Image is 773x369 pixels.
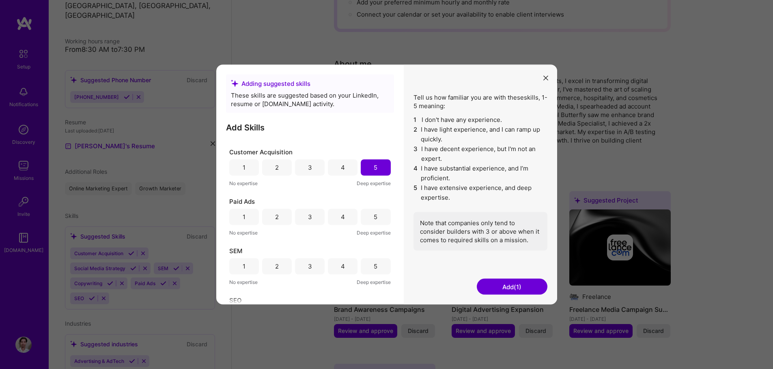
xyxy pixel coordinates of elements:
div: 4 [341,262,345,271]
span: Deep expertise [357,228,391,237]
div: 1 [243,262,245,271]
li: I don't have any experience. [413,115,547,124]
span: Customer Acquisition [229,147,293,156]
h3: Add Skills [226,122,394,132]
span: No expertise [229,228,258,237]
div: 1 [243,163,245,172]
span: 5 [413,183,418,202]
span: No expertise [229,277,258,286]
div: 2 [275,213,279,221]
li: I have light experience, and I can ramp up quickly. [413,124,547,144]
div: Adding suggested skills [231,79,389,87]
div: 1 [243,213,245,221]
div: 3 [308,262,312,271]
div: 5 [374,262,377,271]
div: Note that companies only tend to consider builders with 3 or above when it comes to required skil... [413,212,547,250]
div: 3 [308,163,312,172]
span: 2 [413,124,418,144]
div: 4 [341,213,345,221]
span: 4 [413,163,418,183]
div: 5 [374,163,377,172]
button: Add(1) [477,279,547,295]
span: Deep expertise [357,179,391,187]
span: 3 [413,144,418,163]
div: 4 [341,163,345,172]
span: 1 [413,115,418,124]
span: No expertise [229,179,258,187]
div: These skills are suggested based on your LinkedIn, resume or [DOMAIN_NAME] activity. [231,91,389,108]
li: I have decent experience, but I'm not an expert. [413,144,547,163]
span: SEM [229,246,242,255]
li: I have substantial experience, and I’m proficient. [413,163,547,183]
span: Paid Ads [229,197,255,205]
span: SEO [229,296,242,304]
i: icon SuggestedTeams [231,80,238,87]
div: 2 [275,163,279,172]
span: Deep expertise [357,277,391,286]
div: Tell us how familiar you are with these skills , 1-5 meaning: [413,93,547,250]
div: 5 [374,213,377,221]
div: 3 [308,213,312,221]
div: modal [216,64,557,305]
div: 2 [275,262,279,271]
li: I have extensive experience, and deep expertise. [413,183,547,202]
i: icon Close [543,76,548,81]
